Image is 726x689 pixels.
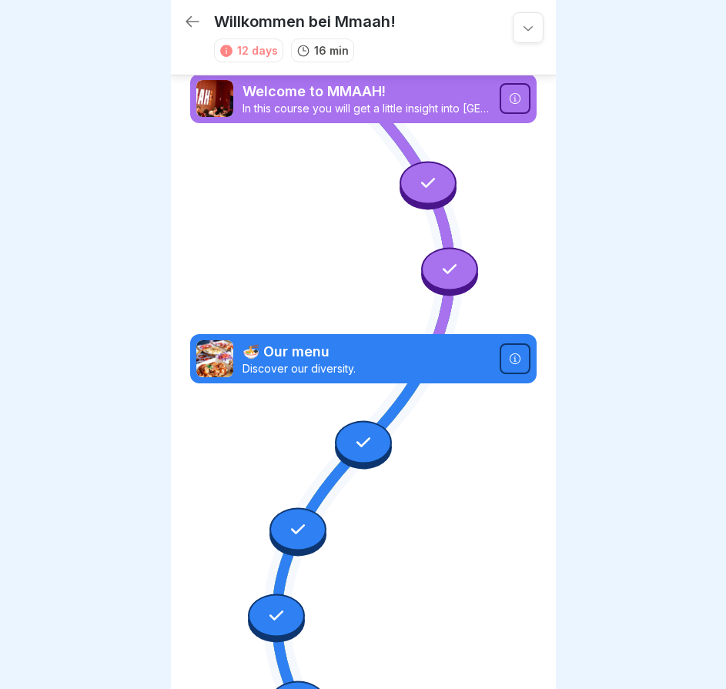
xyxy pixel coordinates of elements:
p: Discover our diversity. [243,362,490,376]
p: In this course you will get a little insight into [GEOGRAPHIC_DATA]. [243,102,490,115]
p: 🍜 Our menu [243,342,490,362]
p: Willkommen bei Mmaah! [214,12,396,31]
img: s6jay3gpr6i6yrkbluxfple0.png [196,340,233,377]
p: Welcome to MMAAH! [243,82,490,102]
p: 16 min [314,42,349,59]
div: 12 days [237,42,278,59]
img: qc2dcwpcvdaj3jygjsmu5brv.png [196,80,233,117]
